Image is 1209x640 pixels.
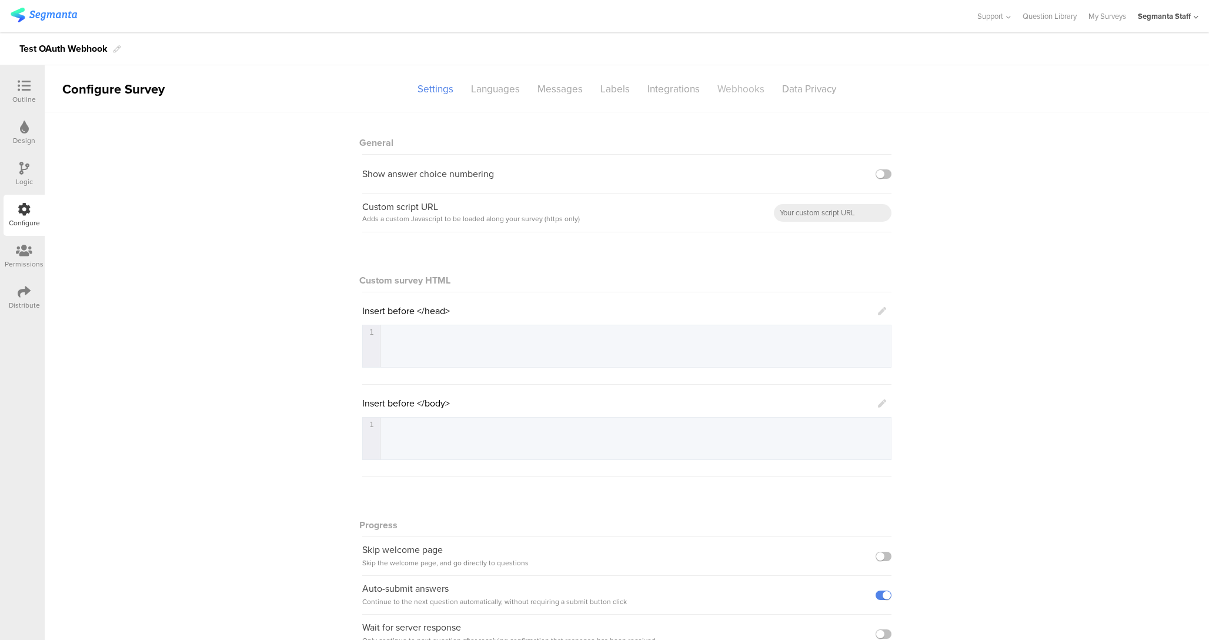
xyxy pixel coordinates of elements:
[977,11,1003,22] span: Support
[362,582,627,608] div: Auto-submit answers
[773,79,845,99] div: Data Privacy
[363,420,379,429] div: 1
[11,8,77,22] img: segmanta logo
[592,79,639,99] div: Labels
[13,135,35,146] div: Design
[362,200,438,214] span: Custom script URL
[363,328,379,336] div: 1
[5,259,44,269] div: Permissions
[362,274,891,287] div: Custom survey HTML
[362,304,450,318] span: Insert before </head>
[462,79,529,99] div: Languages
[9,300,40,311] div: Distribute
[362,124,891,155] div: General
[9,218,40,228] div: Configure
[639,79,709,99] div: Integrations
[362,168,494,180] div: Show answer choice numbering
[362,558,529,568] span: Skip the welcome page, and go directly to questions
[362,396,450,410] span: Insert before </body>
[19,39,108,58] div: Test OAuth Webhook
[12,94,36,105] div: Outline
[774,204,891,222] input: Your custom script URL
[1138,11,1191,22] div: Segmanta Staff
[409,79,462,99] div: Settings
[16,176,33,187] div: Logic
[362,544,529,569] div: Skip welcome page
[45,79,180,99] div: Configure Survey
[709,79,773,99] div: Webhooks
[362,213,580,225] div: Adds a custom Javascript to be loaded along your survey (https only)
[362,506,891,537] div: Progress
[362,596,627,607] span: Continue to the next question automatically, without requiring a submit button click
[529,79,592,99] div: Messages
